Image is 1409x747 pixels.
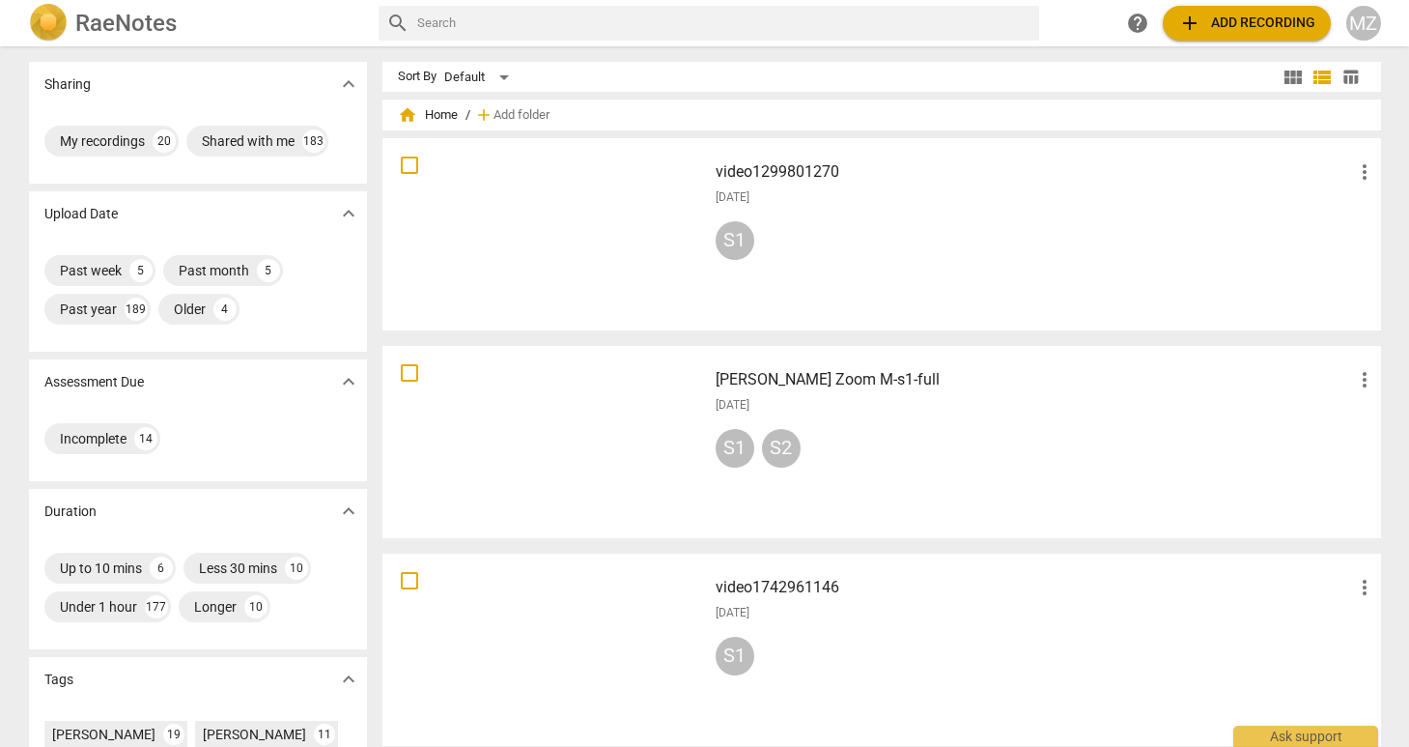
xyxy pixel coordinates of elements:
[145,595,168,618] div: 177
[493,108,550,123] span: Add folder
[337,72,360,96] span: expand_more
[244,595,268,618] div: 10
[386,12,409,35] span: search
[337,370,360,393] span: expand_more
[389,145,1374,324] a: video1299801270[DATE]S1
[337,668,360,691] span: expand_more
[1310,66,1334,89] span: view_list
[60,429,127,448] div: Incomplete
[398,105,417,125] span: home
[444,62,516,93] div: Default
[1282,66,1305,89] span: view_module
[179,261,249,280] div: Past month
[1346,6,1381,41] button: MZ
[194,597,237,617] div: Longer
[398,70,437,84] div: Sort By
[716,368,1353,391] h3: Lisa Sanden's Zoom M-s1-full
[174,300,206,319] div: Older
[125,298,148,321] div: 189
[762,429,801,468] div: S2
[29,4,363,43] a: LogoRaeNotes
[337,500,360,523] span: expand_more
[1337,63,1366,92] button: Table view
[465,108,470,123] span: /
[716,221,754,260] div: S1
[44,204,118,224] p: Upload Date
[302,129,325,153] div: 183
[60,559,142,578] div: Up to 10 mins
[134,427,157,450] div: 14
[1353,368,1376,391] span: more_vert
[337,202,360,225] span: expand_more
[334,70,363,99] button: Show more
[203,725,306,744] div: [PERSON_NAME]
[398,105,458,125] span: Home
[334,497,363,526] button: Show more
[44,670,73,690] p: Tags
[1163,6,1331,41] button: Upload
[334,665,363,694] button: Show more
[129,259,153,282] div: 5
[1178,12,1315,35] span: Add recording
[1120,6,1155,41] a: Help
[417,8,1031,39] input: Search
[150,557,173,580] div: 6
[60,597,137,617] div: Under 1 hour
[163,724,184,745] div: 19
[60,131,145,151] div: My recordings
[44,372,144,392] p: Assessment Due
[153,129,176,153] div: 20
[474,105,493,125] span: add
[716,160,1353,184] h3: video1299801270
[1341,68,1360,86] span: table_chart
[52,725,155,744] div: [PERSON_NAME]
[1308,63,1337,92] button: List view
[716,429,754,468] div: S1
[716,576,1353,599] h3: video1742961146
[716,189,749,206] span: [DATE]
[29,4,68,43] img: Logo
[314,724,335,745] div: 11
[1178,12,1201,35] span: add
[75,10,177,37] h2: RaeNotes
[1353,160,1376,184] span: more_vert
[1353,576,1376,599] span: more_vert
[389,560,1374,739] a: video1742961146[DATE]S1
[44,502,97,522] p: Duration
[1233,726,1378,747] div: Ask support
[716,637,754,675] div: S1
[716,397,749,414] span: [DATE]
[1126,12,1149,35] span: help
[60,300,117,319] div: Past year
[285,557,308,580] div: 10
[213,298,237,321] div: 4
[389,353,1374,532] a: [PERSON_NAME] Zoom M-s1-full[DATE]S1S2
[44,74,91,95] p: Sharing
[334,199,363,228] button: Show more
[1279,63,1308,92] button: Tile view
[716,605,749,621] span: [DATE]
[199,559,277,578] div: Less 30 mins
[334,367,363,396] button: Show more
[60,261,122,280] div: Past week
[202,131,295,151] div: Shared with me
[257,259,280,282] div: 5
